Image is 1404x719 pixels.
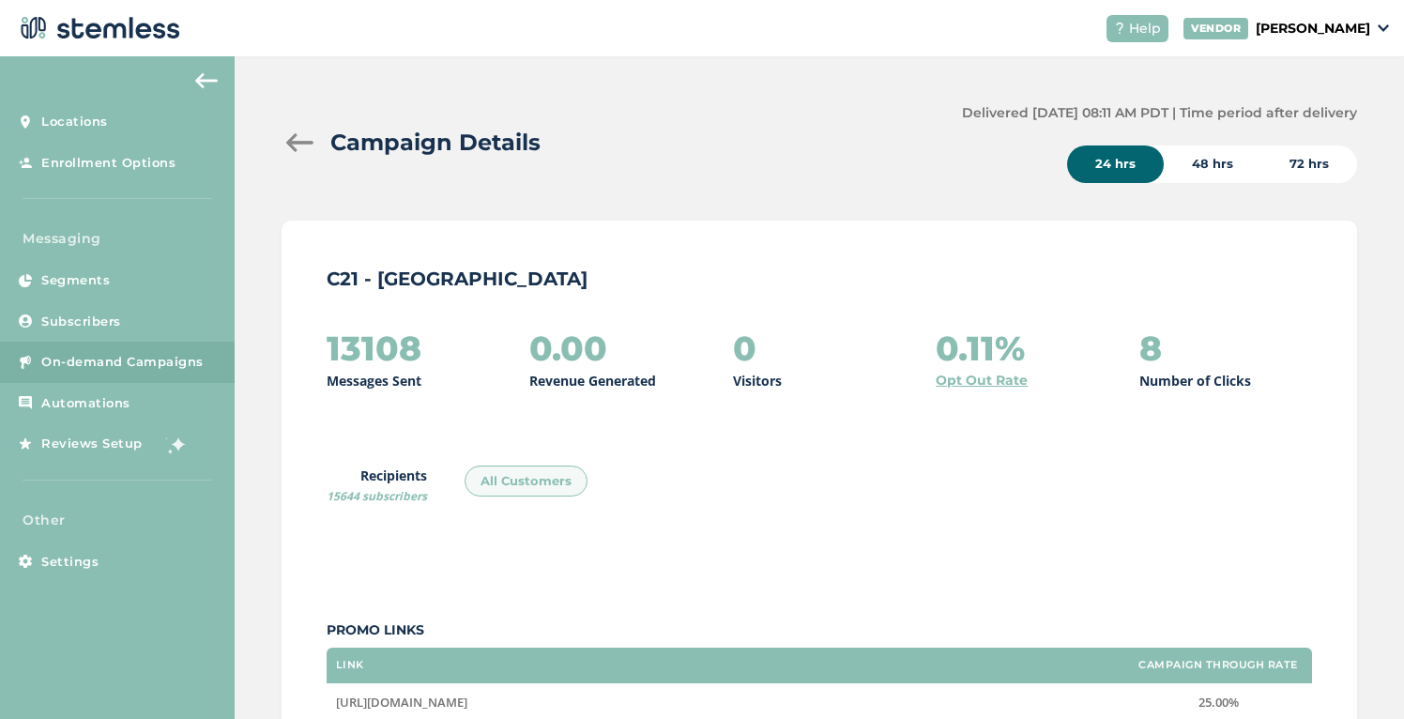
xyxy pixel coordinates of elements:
[41,394,130,413] span: Automations
[195,73,218,88] img: icon-arrow-back-accent-c549486e.svg
[41,353,204,372] span: On-demand Campaigns
[465,466,588,497] div: All Customers
[936,371,1028,390] a: Opt Out Rate
[327,329,421,367] h2: 13108
[1183,18,1248,39] div: VENDOR
[41,271,110,290] span: Segments
[733,329,756,367] h2: 0
[1114,23,1125,34] img: icon-help-white-03924b79.svg
[336,694,467,711] span: [URL][DOMAIN_NAME]
[15,9,180,47] img: logo-dark-0685b13c.svg
[733,371,782,390] p: Visitors
[984,30,1404,719] iframe: Chat Widget
[41,113,108,131] span: Locations
[1129,19,1161,38] span: Help
[529,329,607,367] h2: 0.00
[157,425,194,463] img: glitter-stars-b7820f95.gif
[41,313,121,331] span: Subscribers
[41,553,99,572] span: Settings
[336,695,1115,711] label: https://www.cannabis21.com/aberdeen-wa-dispensary
[327,620,1312,640] label: Promo Links
[327,266,1312,292] p: C21 - [GEOGRAPHIC_DATA]
[1256,19,1370,38] p: [PERSON_NAME]
[962,103,1357,123] label: Delivered [DATE] 08:11 AM PDT | Time period after delivery
[41,154,175,173] span: Enrollment Options
[330,126,541,160] h2: Campaign Details
[327,466,427,505] label: Recipients
[327,371,421,390] p: Messages Sent
[336,659,364,671] label: Link
[327,488,427,504] span: 15644 subscribers
[41,435,143,453] span: Reviews Setup
[1378,24,1389,32] img: icon_down-arrow-small-66adaf34.svg
[936,329,1025,367] h2: 0.11%
[529,371,656,390] p: Revenue Generated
